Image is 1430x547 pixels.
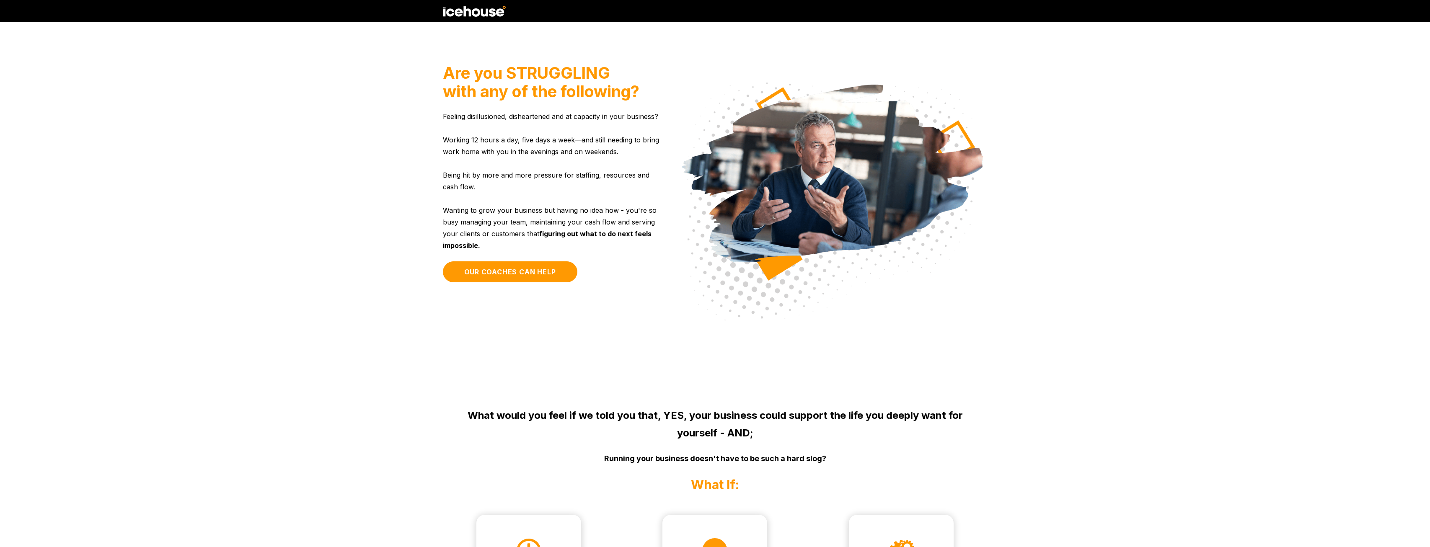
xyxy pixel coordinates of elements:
[453,407,977,442] p: What would you feel if we told you that, YES, your business could support the life you deeply wan...
[675,43,987,355] img: Coaching_Landing_Page_2022 - 1000x1000
[443,112,658,121] span: Feeling disillusioned, disheartened and at capacity in your business?
[443,230,652,250] span: figuring out what to do next feels impossible.
[443,261,577,282] a: OUR COACHES CAN HELP
[453,452,977,465] p: Running your business doesn't have to be such a hard slog?
[443,206,657,250] span: Wanting to grow your business but having no idea how - you're so busy managing your team, maintai...
[443,6,506,17] img: ichouse_logo
[443,171,649,191] span: Being hit by more and more pressure for staffing, resources and cash flow.
[443,136,659,156] span: Working 12 hours a day, five days a week—and still needing to bring work home with you in the eve...
[443,63,639,101] span: Are you STRUGGLING with any of the following?
[691,477,739,492] span: What If:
